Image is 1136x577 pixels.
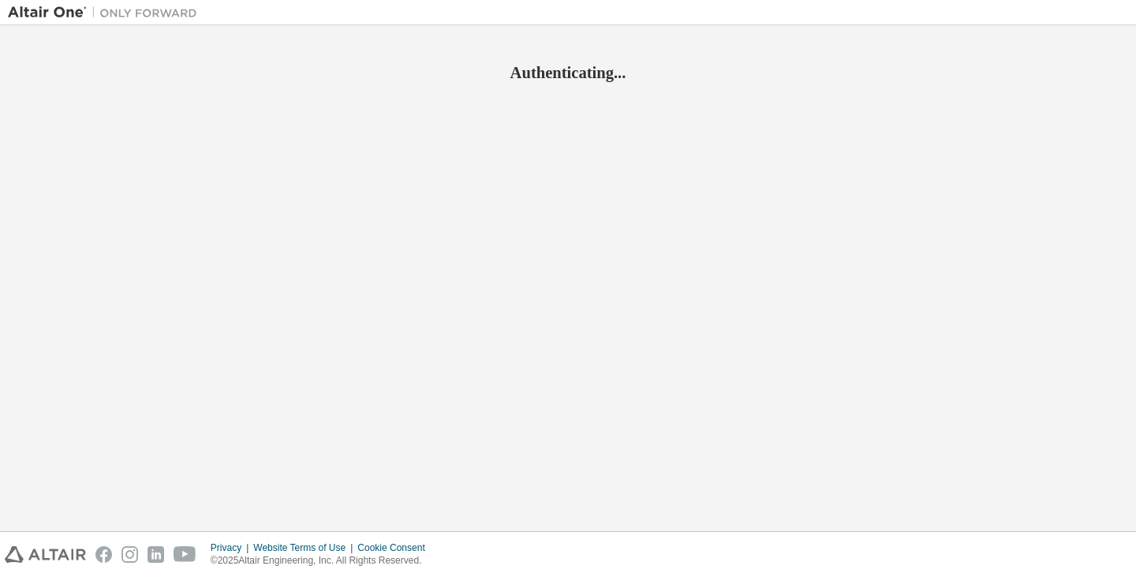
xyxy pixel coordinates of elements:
img: Altair One [8,5,205,21]
img: linkedin.svg [148,546,164,563]
div: Privacy [211,541,253,554]
img: youtube.svg [174,546,196,563]
p: © 2025 Altair Engineering, Inc. All Rights Reserved. [211,554,435,568]
img: instagram.svg [121,546,138,563]
h2: Authenticating... [8,62,1128,83]
div: Cookie Consent [357,541,434,554]
img: altair_logo.svg [5,546,86,563]
div: Website Terms of Use [253,541,357,554]
img: facebook.svg [95,546,112,563]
